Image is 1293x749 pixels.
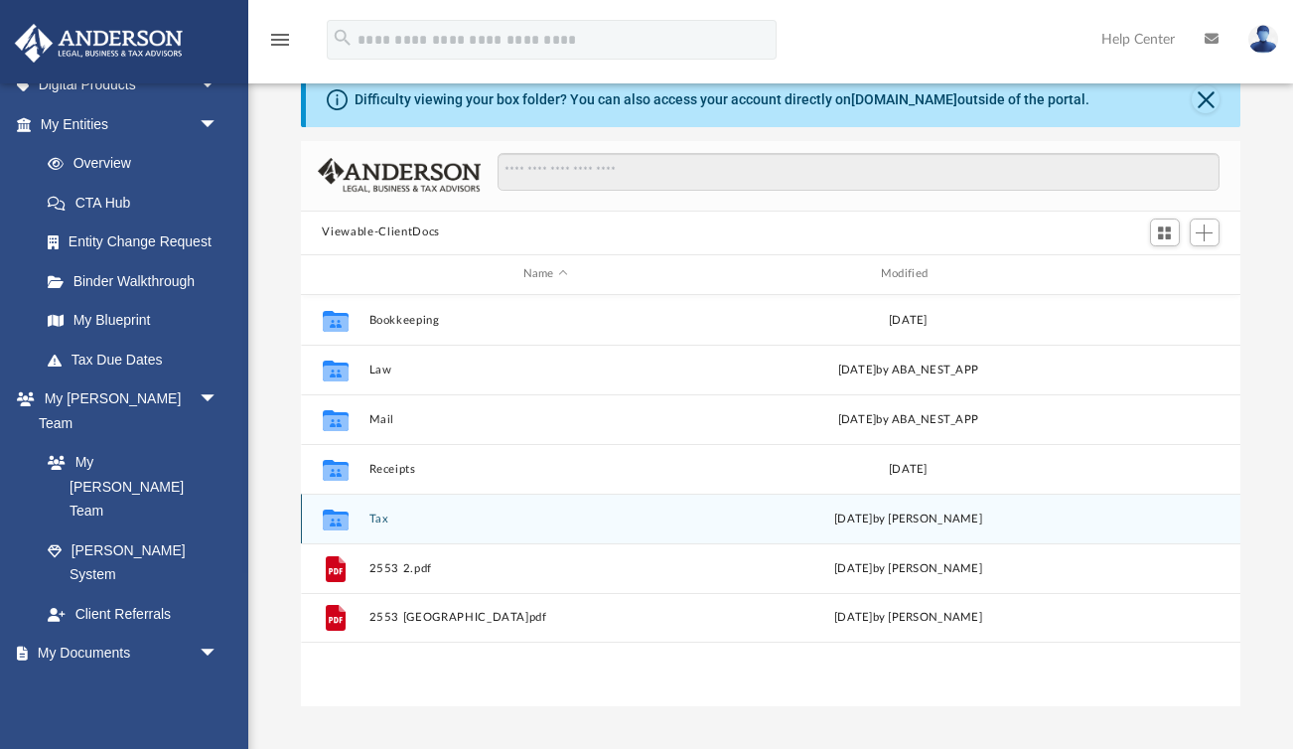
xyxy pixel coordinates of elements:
a: Client Referrals [28,594,238,634]
div: Difficulty viewing your box folder? You can also access your account directly on outside of the p... [355,89,1089,110]
div: id [1093,265,1232,283]
div: grid [301,295,1241,707]
a: My Blueprint [28,301,238,341]
div: id [309,265,359,283]
span: arrow_drop_down [199,66,238,106]
a: Overview [28,144,248,184]
div: [DATE] [731,311,1084,329]
button: Close [1192,85,1220,113]
a: Tax Due Dates [28,340,248,379]
div: [DATE] by ABA_NEST_APP [731,361,1084,378]
input: Search files and folders [498,153,1219,191]
span: arrow_drop_down [199,104,238,145]
button: Bookkeeping [368,314,722,327]
a: Digital Productsarrow_drop_down [14,66,248,105]
div: [DATE] by [PERSON_NAME] [731,559,1084,577]
div: Modified [730,265,1084,283]
a: [DOMAIN_NAME] [851,91,957,107]
a: My Entitiesarrow_drop_down [14,104,248,144]
div: [DATE] by ABA_NEST_APP [731,410,1084,428]
span: arrow_drop_down [199,379,238,420]
span: arrow_drop_down [199,634,238,674]
button: Add [1190,219,1220,246]
button: Mail [368,413,722,426]
button: Tax [368,513,722,525]
div: Name [367,265,722,283]
a: My [PERSON_NAME] Teamarrow_drop_down [14,379,238,443]
a: Entity Change Request [28,223,248,262]
button: Law [368,364,722,376]
i: menu [268,28,292,52]
a: My [PERSON_NAME] Team [28,443,228,531]
a: menu [268,38,292,52]
div: [DATE] by [PERSON_NAME] [731,609,1084,627]
button: 2553 [GEOGRAPHIC_DATA]pdf [368,611,722,624]
a: My Documentsarrow_drop_down [14,634,238,674]
button: Viewable-ClientDocs [322,224,439,241]
img: Anderson Advisors Platinum Portal [9,24,189,63]
div: [DATE] [731,460,1084,478]
a: CTA Hub [28,183,248,223]
img: User Pic [1248,25,1278,54]
a: Binder Walkthrough [28,261,248,301]
a: [PERSON_NAME] System [28,530,238,594]
button: Switch to Grid View [1150,219,1180,246]
button: 2553 2.pdf [368,562,722,575]
button: Receipts [368,463,722,476]
i: search [332,27,354,49]
a: Box [28,673,228,712]
div: [DATE] by [PERSON_NAME] [731,510,1084,527]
